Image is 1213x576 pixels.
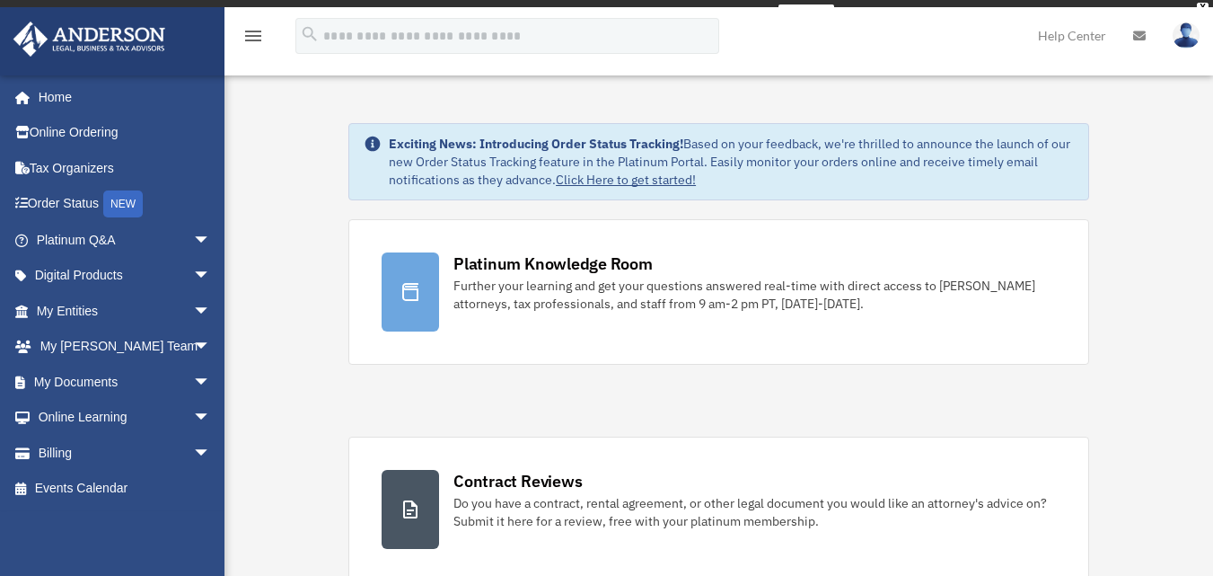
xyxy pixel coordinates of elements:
[1197,3,1209,13] div: close
[453,494,1056,530] div: Do you have a contract, rental agreement, or other legal document you would like an attorney's ad...
[389,136,683,152] strong: Exciting News: Introducing Order Status Tracking!
[453,277,1056,313] div: Further your learning and get your questions answered real-time with direct access to [PERSON_NAM...
[300,24,320,44] i: search
[348,219,1089,365] a: Platinum Knowledge Room Further your learning and get your questions answered real-time with dire...
[13,471,238,507] a: Events Calendar
[13,150,238,186] a: Tax Organizers
[242,25,264,47] i: menu
[13,400,238,436] a: Online Learningarrow_drop_down
[193,364,229,401] span: arrow_drop_down
[13,79,229,115] a: Home
[13,186,238,223] a: Order StatusNEW
[193,222,229,259] span: arrow_drop_down
[13,222,238,258] a: Platinum Q&Aarrow_drop_down
[453,470,582,492] div: Contract Reviews
[1173,22,1200,49] img: User Pic
[193,293,229,330] span: arrow_drop_down
[103,191,143,217] div: NEW
[379,4,771,26] div: Get a chance to win 6 months of Platinum for free just by filling out this
[389,135,1074,189] div: Based on your feedback, we're thrilled to announce the launch of our new Order Status Tracking fe...
[13,435,238,471] a: Billingarrow_drop_down
[193,400,229,437] span: arrow_drop_down
[13,293,238,329] a: My Entitiesarrow_drop_down
[13,258,238,294] a: Digital Productsarrow_drop_down
[193,435,229,472] span: arrow_drop_down
[556,172,696,188] a: Click Here to get started!
[193,329,229,366] span: arrow_drop_down
[8,22,171,57] img: Anderson Advisors Platinum Portal
[453,253,653,275] div: Platinum Knowledge Room
[778,4,834,26] a: survey
[13,329,238,365] a: My [PERSON_NAME] Teamarrow_drop_down
[13,364,238,400] a: My Documentsarrow_drop_down
[242,31,264,47] a: menu
[13,115,238,151] a: Online Ordering
[193,258,229,295] span: arrow_drop_down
